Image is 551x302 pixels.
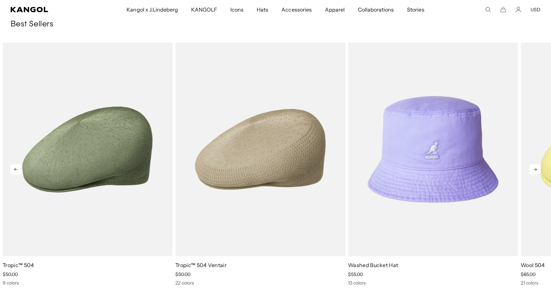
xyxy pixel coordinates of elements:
h3: Best Sellers [11,19,540,29]
img: Tropic™ 504 Ventair [175,43,345,256]
summary: Search here [485,7,491,13]
img: Tropic™ 504 [3,43,173,256]
button: Cart [500,7,506,13]
a: Kangol [11,7,84,12]
a: Account [515,7,521,13]
span: $55.00 [348,271,363,277]
div: 1 of 10 [173,43,345,286]
span: $50.00 [175,271,190,277]
a: Washed Bucket Hat [348,262,398,268]
div: 2 of 10 [345,43,518,286]
div: 13 colors [348,280,518,286]
span: $50.00 [3,271,18,277]
span: $65.00 [521,271,536,277]
img: Washed Bucket Hat [348,43,518,256]
div: 22 colors [175,280,345,286]
a: Wool 504 [521,262,545,268]
button: USD [531,7,540,13]
div: 9 colors [3,280,173,286]
a: Tropic™ 504 Ventair [175,262,227,268]
a: Tropic™ 504 [3,262,34,268]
